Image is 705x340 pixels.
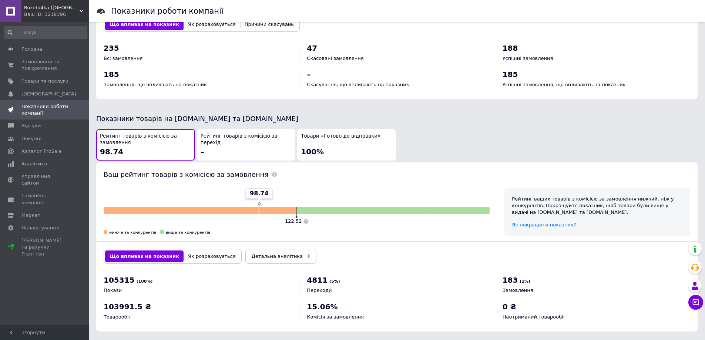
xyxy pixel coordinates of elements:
button: Товари «Готово до відправки»100% [297,129,396,161]
span: Успішні замовлення, що впливають на показник [503,82,626,87]
a: Детальна аналітика [245,249,316,264]
span: 235 [104,44,119,53]
span: Маркет [21,212,40,219]
span: Неотриманий товарообіг [503,314,566,320]
button: Що впливає на показник [105,250,184,262]
span: Рейтинг товарів з комісією за перехід [201,133,292,147]
div: Prom топ [21,251,68,257]
span: Покази [104,287,122,293]
span: Каталог ProSale [21,148,61,155]
span: Покупці [21,135,41,142]
span: 4811 [307,276,328,285]
div: Рейтинг ваших товарів з комісією за замовлення нижчий, ніж у конкурентів. Покращуйте показник, що... [512,196,683,216]
span: Показники товарів на [DOMAIN_NAME] та [DOMAIN_NAME] [96,115,298,122]
button: Що впливає на показник [105,18,184,30]
span: (1%) [520,279,530,284]
span: вище за конкурентів [166,230,211,235]
span: 0 ₴ [503,302,517,311]
span: Налаштування [21,225,59,231]
button: Чат з покупцем [688,295,703,310]
span: Аналітика [21,161,47,167]
span: Головна [21,46,42,53]
span: Переходи [307,287,332,293]
span: Всі замовлення [104,55,142,61]
span: [DEMOGRAPHIC_DATA] [21,91,76,97]
span: Товари «Готово до відправки» [301,133,380,140]
span: Товари та послуги [21,78,68,85]
span: Замовлення [503,287,533,293]
span: нижче за конкурентів [109,230,157,235]
span: Управління сайтом [21,173,68,186]
span: Рейтинг товарів з комісією за замовлення [100,133,191,147]
span: Скасовані замовлення [307,55,363,61]
h1: Показники роботи компанії [111,7,224,16]
input: Пошук [4,26,87,39]
span: Комісія за замовлення [307,314,364,320]
span: Відгуки [21,122,41,129]
span: [PERSON_NAME] та рахунки [21,237,68,257]
span: 105315 [104,276,135,285]
button: Як розраховується [184,18,240,30]
span: 103991.5 ₴ [104,302,151,311]
span: Rozeto4ka (Київ) [24,4,80,11]
span: Скасування, що впливають на показник [307,82,409,87]
button: Рейтинг товарів з комісією за перехід– [197,129,296,161]
span: 122.52 [285,218,302,224]
button: Як розраховується [184,250,240,262]
span: 185 [503,70,518,79]
span: 98.74 [250,189,269,198]
div: Ваш ID: 3218396 [24,11,89,18]
span: (5%) [329,279,340,284]
button: Рейтинг товарів з комісією за замовлення98.74 [96,129,195,161]
span: 185 [104,70,119,79]
span: Замовлення та повідомлення [21,58,68,72]
span: 188 [503,44,518,53]
span: – [307,70,310,79]
span: Показники роботи компанії [21,103,68,117]
button: Причини скасувань [240,18,298,30]
span: Замовлення, що впливають на показник [104,82,207,87]
span: Гаманець компанії [21,192,68,206]
a: Як покращити показник? [512,222,576,228]
span: Товарообіг [104,314,131,320]
span: 15.06% [307,302,338,311]
span: (100%) [137,279,153,284]
span: 47 [307,44,317,53]
span: 100% [301,147,324,156]
span: Успішні замовлення [503,55,553,61]
span: 98.74 [100,147,123,156]
span: 183 [503,276,518,285]
span: Ваш рейтинг товарів з комісією за замовлення [104,171,268,178]
span: – [201,147,204,156]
